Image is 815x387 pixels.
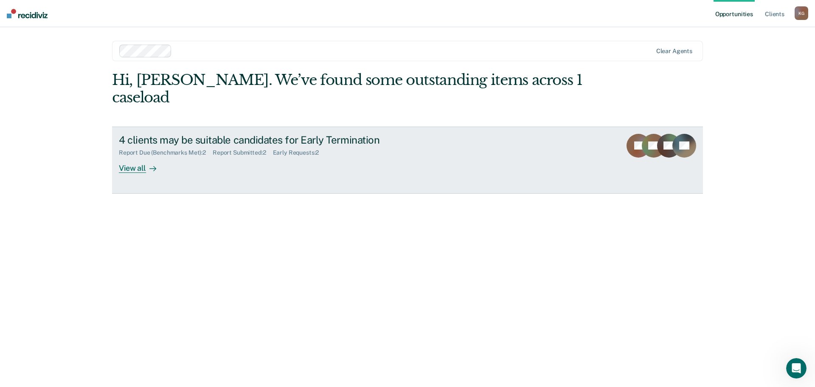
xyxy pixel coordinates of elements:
[273,149,326,156] div: Early Requests : 2
[112,71,585,106] div: Hi, [PERSON_NAME]. We’ve found some outstanding items across 1 caseload
[119,134,417,146] div: 4 clients may be suitable candidates for Early Termination
[119,149,213,156] div: Report Due (Benchmarks Met) : 2
[119,156,166,173] div: View all
[795,6,808,20] button: KG
[786,358,807,379] iframe: Intercom live chat
[112,127,703,194] a: 4 clients may be suitable candidates for Early TerminationReport Due (Benchmarks Met):2Report Sub...
[656,48,692,55] div: Clear agents
[7,9,48,18] img: Recidiviz
[795,6,808,20] div: K G
[213,149,273,156] div: Report Submitted : 2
